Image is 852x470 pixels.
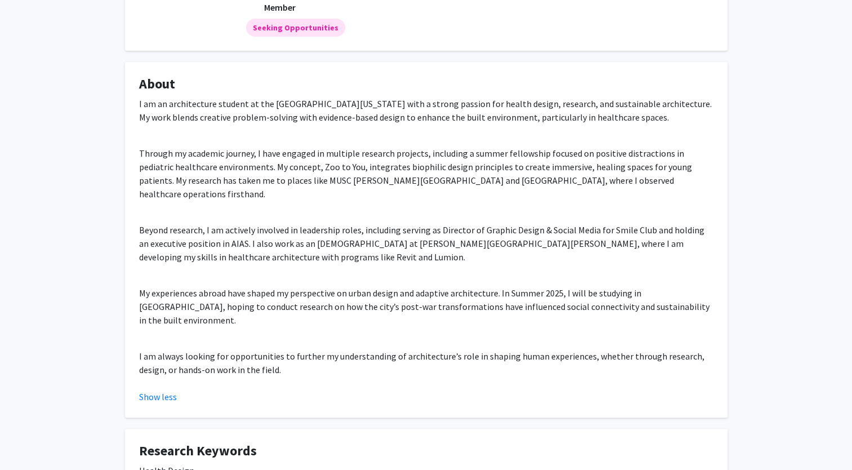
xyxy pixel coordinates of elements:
[139,349,713,376] p: I am always looking for opportunities to further my understanding of architecture’s role in shapi...
[139,97,713,124] p: I am an architecture student at the [GEOGRAPHIC_DATA][US_STATE] with a strong passion for health ...
[139,390,177,404] button: Show less
[246,19,345,37] mat-chip: Seeking Opportunities
[139,286,713,327] p: My experiences abroad have shaped my perspective on urban design and adaptive architecture. In Su...
[8,419,48,462] iframe: Chat
[139,223,713,264] p: Beyond research, I am actively involved in leadership roles, including serving as Director of Gra...
[139,147,713,201] p: Through my academic journey, I have engaged in multiple research projects, including a summer fel...
[139,443,713,459] h4: Research Keywords
[139,76,713,92] h4: About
